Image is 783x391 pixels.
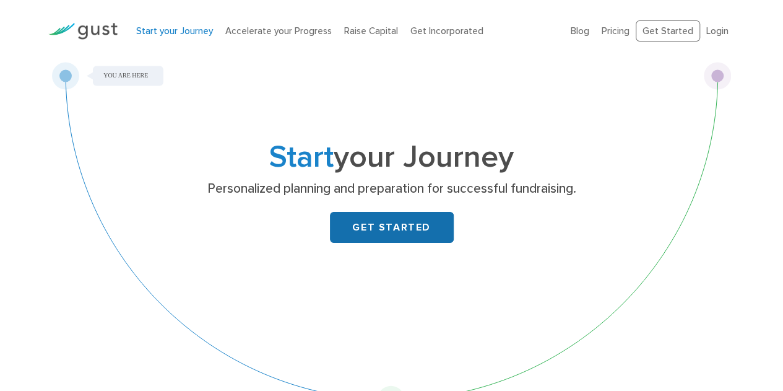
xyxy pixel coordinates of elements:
a: GET STARTED [330,212,454,243]
a: Pricing [602,25,629,37]
h1: your Journey [147,143,636,172]
a: Blog [571,25,589,37]
span: Start [269,139,334,175]
a: Raise Capital [344,25,398,37]
a: Get Incorporated [410,25,483,37]
a: Get Started [636,20,700,42]
a: Accelerate your Progress [225,25,332,37]
img: Gust Logo [48,23,118,40]
a: Start your Journey [136,25,213,37]
a: Login [706,25,729,37]
p: Personalized planning and preparation for successful fundraising. [152,180,631,198]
